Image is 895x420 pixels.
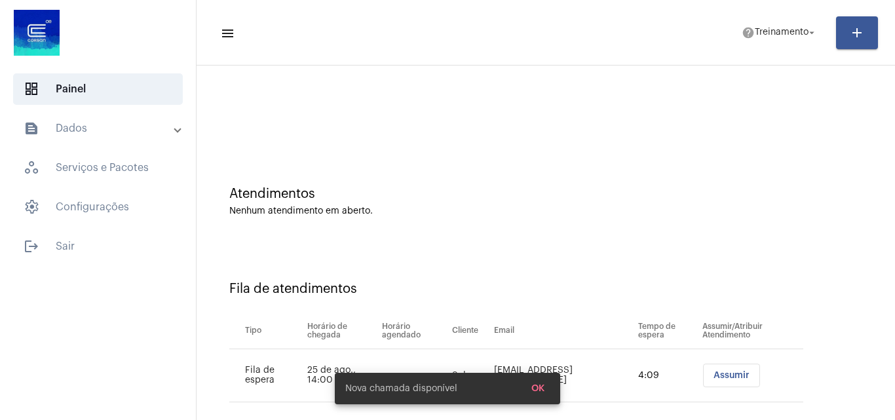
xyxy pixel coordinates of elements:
th: Horário agendado [379,313,448,349]
div: Atendimentos [229,187,862,201]
mat-chip-list: selection [702,364,803,387]
td: 25 de ago., 14:00 [304,349,379,402]
span: Treinamento [755,28,809,37]
span: Sair [13,231,183,262]
span: sidenav icon [24,199,39,215]
button: OK [521,377,555,400]
th: Cliente [449,313,491,349]
img: d4669ae0-8c07-2337-4f67-34b0df7f5ae4.jpeg [10,7,63,59]
mat-panel-title: Dados [24,121,175,136]
div: Fila de atendimentos [229,282,862,296]
span: Painel [13,73,183,105]
mat-icon: add [849,25,865,41]
span: Configurações [13,191,183,223]
th: Email [491,313,635,349]
span: Assumir [714,371,750,380]
mat-icon: sidenav icon [24,239,39,254]
div: Nenhum atendimento em aberto. [229,206,862,216]
td: Solange [449,349,491,402]
span: Serviços e Pacotes [13,152,183,183]
mat-icon: help [742,26,755,39]
span: Nova chamada disponível [345,382,457,395]
button: Treinamento [734,20,826,46]
td: [EMAIL_ADDRESS][DOMAIN_NAME] [491,349,635,402]
span: OK [531,384,544,393]
span: sidenav icon [24,160,39,176]
mat-expansion-panel-header: sidenav iconDados [8,113,196,144]
mat-icon: sidenav icon [220,26,233,41]
td: 4:09 [635,349,700,402]
th: Assumir/Atribuir Atendimento [699,313,803,349]
mat-icon: arrow_drop_down [806,27,818,39]
th: Tipo [229,313,304,349]
button: Assumir [703,364,760,387]
td: Fila de espera [229,349,304,402]
mat-icon: sidenav icon [24,121,39,136]
td: - [379,349,448,402]
th: Horário de chegada [304,313,379,349]
span: sidenav icon [24,81,39,97]
th: Tempo de espera [635,313,700,349]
